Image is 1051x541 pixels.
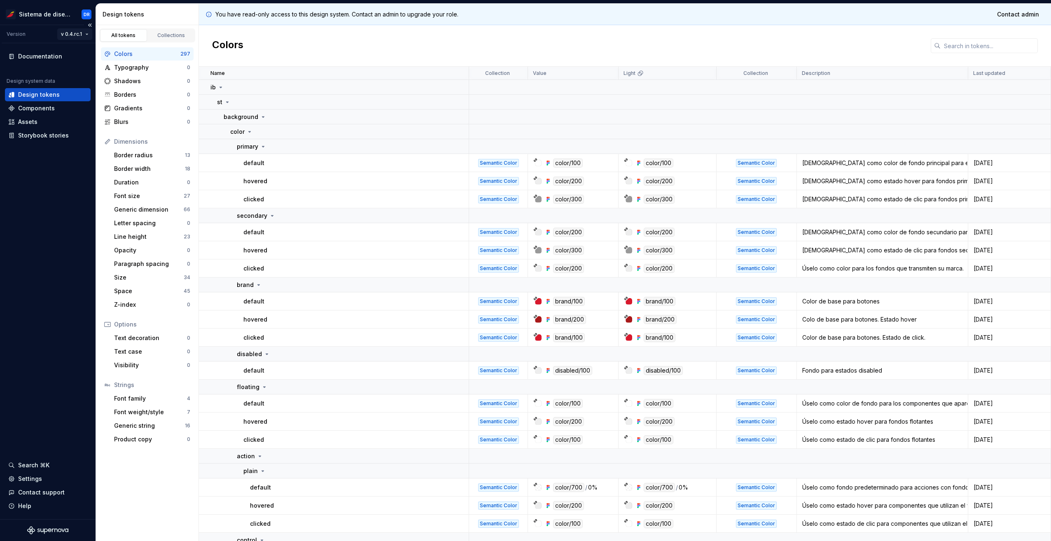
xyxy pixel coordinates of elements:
[217,98,222,106] p: st
[101,75,194,88] a: Shadows0
[797,333,967,342] div: Color de base para botones. Estado de click.
[644,366,683,375] div: disabled/100
[797,297,967,305] div: Color de base para botones
[243,297,264,305] p: default
[553,195,584,204] div: color/300
[736,246,777,254] div: Semantic Color
[969,399,1050,408] div: [DATE]
[973,70,1005,77] p: Last updated
[187,105,190,112] div: 0
[736,195,777,203] div: Semantic Color
[243,399,264,408] p: default
[624,70,635,77] p: Light
[18,502,31,510] div: Help
[114,138,190,146] div: Dimensions
[644,177,675,186] div: color/200
[187,436,190,443] div: 0
[553,501,584,510] div: color/200
[243,467,258,475] p: plain
[243,246,267,254] p: hovered
[243,417,267,426] p: hovered
[243,228,264,236] p: default
[553,366,592,375] div: disabled/100
[215,10,458,19] p: You have read-only access to this design system. Contact an admin to upgrade your role.
[969,264,1050,273] div: [DATE]
[969,246,1050,254] div: [DATE]
[250,501,274,510] p: hovered
[114,287,184,295] div: Space
[797,501,967,510] div: Úselo como estado hover para componentes que utilizan el fondo por defecto de la acción plain.
[114,246,187,254] div: Opacity
[114,301,187,309] div: Z-index
[111,271,194,284] a: Size34
[478,333,519,342] div: Semantic Color
[797,246,967,254] div: [DEMOGRAPHIC_DATA] como estado de clic para fondos secundarios.
[478,228,519,236] div: Semantic Color
[797,159,967,167] div: [DEMOGRAPHIC_DATA] como color de fondo principal para el contenido de la interfaz de usuario, com...
[797,417,967,426] div: Úselo como estado hover para fondos flotantes
[969,483,1050,492] div: [DATE]
[553,246,584,255] div: color/300
[210,70,225,77] p: Name
[969,159,1050,167] div: [DATE]
[5,459,91,472] button: Search ⌘K
[114,320,190,329] div: Options
[187,348,190,355] div: 0
[18,131,69,140] div: Storybook stories
[969,195,1050,203] div: [DATE]
[27,526,68,534] svg: Supernova Logo
[184,288,190,294] div: 45
[588,483,598,492] div: 0%
[969,436,1050,444] div: [DATE]
[644,246,675,255] div: color/300
[5,115,91,128] a: Assets
[101,47,194,61] a: Colors297
[111,189,194,203] a: Font size27
[187,64,190,71] div: 0
[533,70,547,77] p: Value
[114,77,187,85] div: Shadows
[478,177,519,185] div: Semantic Color
[187,335,190,341] div: 0
[111,162,194,175] a: Border width18
[57,28,92,40] button: v 0.4.rc.1
[111,257,194,270] a: Paragraph spacing0
[797,264,967,273] div: Úselo como color para los fondos que transmiten su marca.
[111,406,194,419] a: Font weight/style7
[969,333,1050,342] div: [DATE]
[553,519,583,528] div: color/100
[18,118,37,126] div: Assets
[187,362,190,368] div: 0
[101,102,194,115] a: Gradients0
[243,264,264,273] p: clicked
[61,31,82,37] span: v 0.4.rc.1
[478,315,519,324] div: Semantic Color
[736,520,777,528] div: Semantic Color
[111,230,194,243] a: Line height23
[212,38,243,53] h2: Colors
[969,501,1050,510] div: [DATE]
[736,315,777,324] div: Semantic Color
[553,228,584,237] div: color/200
[5,102,91,115] a: Components
[478,246,519,254] div: Semantic Color
[644,399,673,408] div: color/100
[243,177,267,185] p: hovered
[5,129,91,142] a: Storybook stories
[736,399,777,408] div: Semantic Color
[553,264,584,273] div: color/200
[224,113,258,121] p: background
[114,347,187,356] div: Text case
[184,193,190,199] div: 27
[736,333,777,342] div: Semantic Color
[187,220,190,226] div: 0
[114,151,185,159] div: Border radius
[180,51,190,57] div: 297
[84,19,96,31] button: Collapse sidebar
[250,483,271,492] p: default
[797,399,967,408] div: Úselo como color de fondo para los componentes que aparecen sobre otro contenido, como alertas de...
[5,499,91,513] button: Help
[644,435,673,444] div: color/100
[114,178,187,187] div: Duration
